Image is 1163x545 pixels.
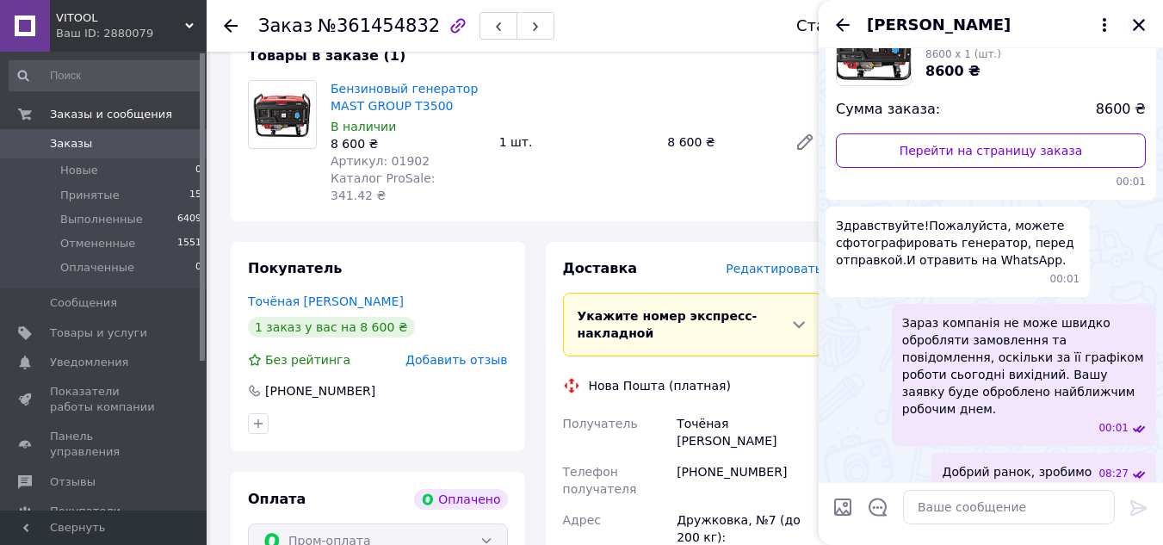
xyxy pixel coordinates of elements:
[1098,421,1129,436] span: 00:01 12.09.2025
[925,63,981,79] span: 8600 ₴
[248,491,306,507] span: Оплата
[195,260,201,276] span: 0
[796,17,912,34] div: Статус заказа
[414,489,507,510] div: Оплачено
[50,384,159,415] span: Показатели работы компании
[248,47,405,64] span: Товары в заказе (1)
[867,496,889,518] button: Открыть шаблоны ответов
[660,130,781,154] div: 8 600 ₴
[265,353,350,367] span: Без рейтинга
[50,325,147,341] span: Товары и услуги
[60,188,120,203] span: Принятые
[50,136,92,152] span: Заказы
[248,260,342,276] span: Покупатель
[195,163,201,178] span: 0
[836,217,1079,269] span: Здравствуйте!Пожалуйста, можете сфотографировать генератор, перед отправкой.И отравить на WhatsApp.
[1098,467,1129,481] span: 08:27 12.09.2025
[867,14,1011,36] span: [PERSON_NAME]
[50,474,96,490] span: Отзывы
[673,456,826,505] div: [PHONE_NUMBER]
[50,355,128,370] span: Уведомления
[331,135,486,152] div: 8 600 ₴
[836,175,1146,189] span: 00:01 12.09.2025
[1096,100,1146,120] span: 8600 ₴
[837,11,911,85] img: 5768080965_w160_h160_benzinovij-generator-mast.jpg
[563,260,638,276] span: Доставка
[726,262,822,276] span: Редактировать
[563,465,637,496] span: Телефон получателя
[331,120,396,133] span: В наличии
[673,408,826,456] div: Точёная [PERSON_NAME]
[405,353,507,367] span: Добавить отзыв
[60,212,143,227] span: Выполненные
[248,317,415,338] div: 1 заказ у вас на 8 600 ₴
[578,309,758,340] span: Укажите номер экспресс-накладной
[60,163,98,178] span: Новые
[836,100,940,120] span: Сумма заказа:
[56,26,207,41] div: Ваш ID: 2880079
[263,382,377,399] div: [PHONE_NUMBER]
[318,15,440,36] span: №361454832
[249,90,316,140] img: Бензиновый генератор MAST GROUP Т3500
[258,15,312,36] span: Заказ
[50,107,172,122] span: Заказы и сообщения
[224,17,238,34] div: Вернуться назад
[9,60,203,91] input: Поиск
[50,295,117,311] span: Сообщения
[60,260,134,276] span: Оплаченные
[563,417,638,430] span: Получатель
[177,236,201,251] span: 1551
[177,212,201,227] span: 6409
[56,10,185,26] span: VITOOL
[50,429,159,460] span: Панель управления
[1129,15,1149,35] button: Закрыть
[788,125,822,159] a: Редактировать
[867,14,1115,36] button: [PERSON_NAME]
[1050,272,1080,287] span: 00:01 12.09.2025
[492,130,661,154] div: 1 шт.
[925,48,1001,60] span: 8600 x 1 (шт.)
[189,188,201,203] span: 15
[50,504,121,519] span: Покупатели
[832,15,853,35] button: Назад
[331,171,435,202] span: Каталог ProSale: 341.42 ₴
[836,133,1146,168] a: Перейти на страницу заказа
[331,82,478,113] a: Бензиновый генератор MAST GROUP Т3500
[563,513,601,527] span: Адрес
[248,294,404,308] a: Точёная [PERSON_NAME]
[60,236,135,251] span: Отмененные
[585,377,735,394] div: Нова Пошта (платная)
[331,154,430,168] span: Артикул: 01902
[902,314,1146,418] span: Зараз компанія не може швидко обробляти замовлення та повідомлення, оскільки за її графіком робот...
[942,463,1092,481] span: Добрий ранок, зробимо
